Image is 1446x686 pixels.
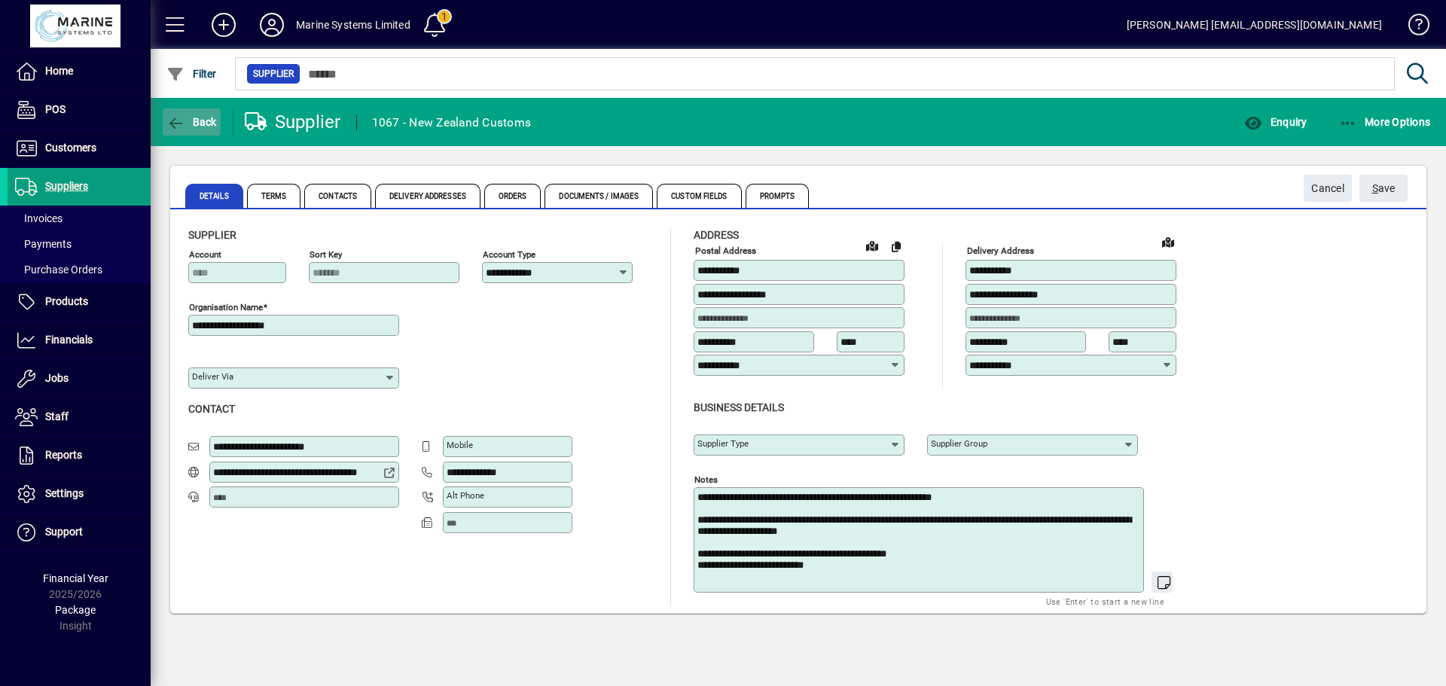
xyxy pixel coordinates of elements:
span: Filter [166,68,217,80]
span: Staff [45,410,69,422]
span: Financial Year [43,572,108,584]
div: Marine Systems Limited [296,13,410,37]
span: Contacts [304,184,371,208]
span: Package [55,604,96,616]
div: [PERSON_NAME] [EMAIL_ADDRESS][DOMAIN_NAME] [1127,13,1382,37]
span: Suppliers [45,180,88,192]
span: Terms [247,184,301,208]
a: Purchase Orders [8,257,151,282]
button: Profile [248,11,296,38]
mat-label: Mobile [447,440,473,450]
span: More Options [1339,116,1431,128]
a: Customers [8,130,151,167]
span: Home [45,65,73,77]
span: Address [694,229,739,241]
span: Prompts [746,184,810,208]
mat-label: Alt Phone [447,490,484,501]
button: Filter [163,60,221,87]
span: Contact [188,403,235,415]
span: Back [166,116,217,128]
a: Products [8,283,151,321]
span: Support [45,526,83,538]
a: Invoices [8,206,151,231]
a: POS [8,91,151,129]
span: Purchase Orders [15,264,102,276]
span: Financials [45,334,93,346]
a: View on map [1156,230,1180,254]
mat-label: Supplier group [931,438,987,449]
button: Enquiry [1240,108,1310,136]
mat-label: Account [189,249,221,260]
button: Cancel [1304,175,1352,202]
div: 1067 - New Zealand Customs [372,111,532,135]
a: Financials [8,322,151,359]
span: Cancel [1311,176,1344,201]
span: Delivery Addresses [375,184,480,208]
span: Documents / Images [545,184,653,208]
a: Home [8,53,151,90]
a: View on map [860,233,884,258]
span: Details [185,184,243,208]
mat-label: Account Type [483,249,535,260]
span: POS [45,103,66,115]
a: Jobs [8,360,151,398]
a: Payments [8,231,151,257]
span: Customers [45,142,96,154]
span: Invoices [15,212,63,224]
span: Reports [45,449,82,461]
a: Reports [8,437,151,474]
mat-label: Deliver via [192,371,233,382]
button: More Options [1335,108,1435,136]
span: Supplier [253,66,294,81]
mat-hint: Use 'Enter' to start a new line [1046,593,1164,610]
a: Staff [8,398,151,436]
span: Custom Fields [657,184,741,208]
mat-label: Notes [694,474,718,484]
span: ave [1372,176,1396,201]
a: Settings [8,475,151,513]
button: Back [163,108,221,136]
button: Add [200,11,248,38]
button: Copy to Delivery address [884,234,908,258]
span: Supplier [188,229,236,241]
span: Payments [15,238,72,250]
a: Knowledge Base [1397,3,1427,52]
div: Supplier [245,110,341,134]
mat-label: Organisation name [189,302,263,313]
app-page-header-button: Back [151,108,233,136]
button: Save [1359,175,1408,202]
span: Enquiry [1244,116,1307,128]
span: Orders [484,184,541,208]
mat-label: Supplier type [697,438,749,449]
a: Support [8,514,151,551]
span: Settings [45,487,84,499]
span: Business details [694,401,784,413]
span: S [1372,182,1378,194]
span: Products [45,295,88,307]
mat-label: Sort key [310,249,342,260]
span: Jobs [45,372,69,384]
